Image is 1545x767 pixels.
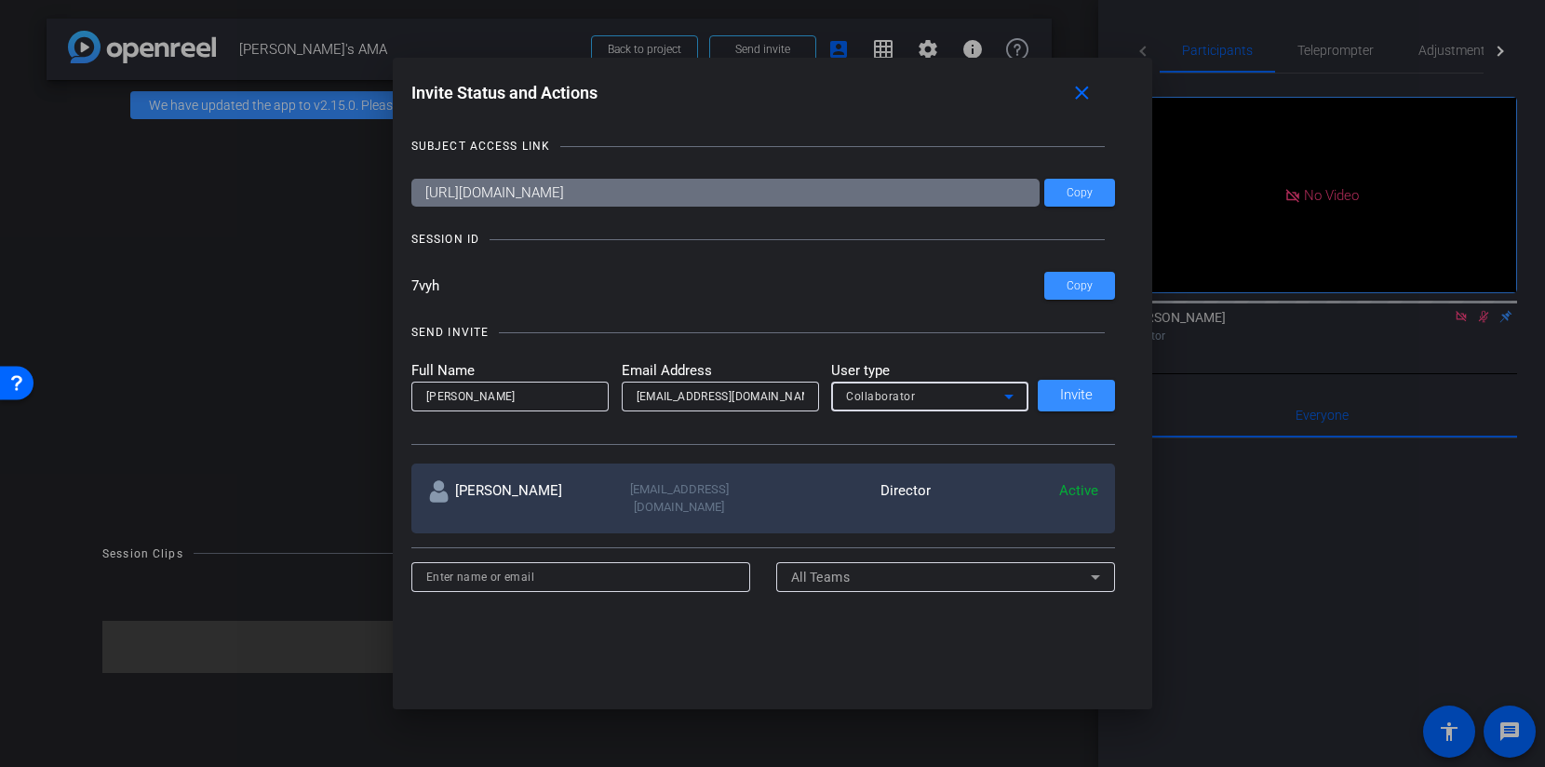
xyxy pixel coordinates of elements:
span: All Teams [791,570,851,585]
button: Invite [1038,380,1115,411]
div: Director [763,480,931,517]
openreel-title-line: SESSION ID [411,230,1116,249]
div: Invite Status and Actions [411,76,1116,110]
span: Invite [1060,388,1093,402]
button: Copy [1044,179,1115,207]
div: [EMAIL_ADDRESS][DOMAIN_NAME] [596,480,763,517]
mat-icon: close [1070,82,1094,105]
div: SESSION ID [411,230,479,249]
span: Active [1059,482,1098,499]
input: Enter name or email [426,566,736,588]
openreel-title-line: SEND INVITE [411,323,1116,342]
mat-label: Full Name [411,360,609,382]
div: SUBJECT ACCESS LINK [411,137,550,155]
div: SEND INVITE [411,323,489,342]
mat-label: User type [831,360,1028,382]
button: Copy [1044,272,1115,300]
span: Collaborator [846,390,915,403]
div: [PERSON_NAME] [428,480,596,517]
span: Copy [1067,186,1093,200]
input: Enter Name [426,385,594,408]
openreel-title-line: SUBJECT ACCESS LINK [411,137,1116,155]
span: Copy [1067,279,1093,293]
input: Enter Email [637,385,804,408]
mat-label: Email Address [622,360,819,382]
